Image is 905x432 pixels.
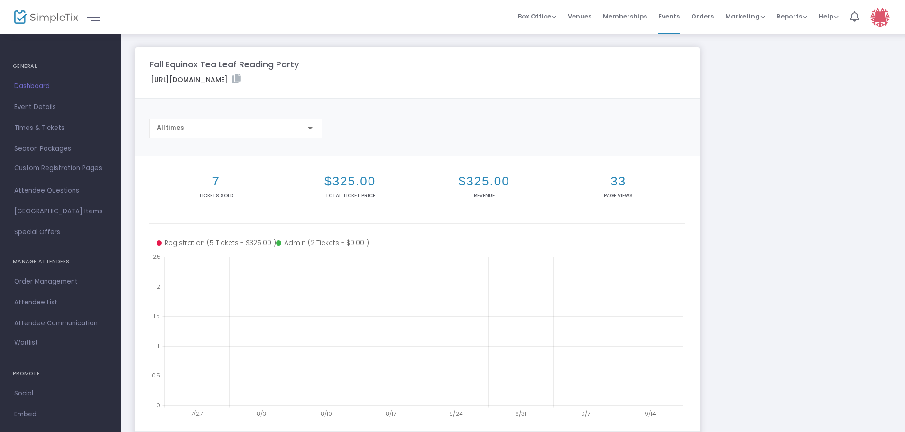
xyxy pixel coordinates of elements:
text: 1.5 [153,312,160,320]
text: 1 [157,341,159,349]
text: 8/10 [321,410,332,418]
span: Attendee Communication [14,317,107,330]
span: Marketing [725,12,765,21]
span: Reports [776,12,807,21]
h2: 33 [553,174,683,189]
p: Page Views [553,192,683,199]
h2: $325.00 [419,174,549,189]
span: Order Management [14,276,107,288]
span: Season Packages [14,143,107,155]
text: 8/3 [257,410,266,418]
span: Box Office [518,12,556,21]
text: 8/24 [449,410,463,418]
m-panel-title: Fall Equinox Tea Leaf Reading Party [149,58,299,71]
text: 0 [157,401,160,409]
span: Venues [568,4,591,28]
span: Memberships [603,4,647,28]
span: Attendee List [14,296,107,309]
span: Orders [691,4,714,28]
span: Waitlist [14,338,38,348]
h4: MANAGE ATTENDEES [13,252,108,271]
span: Events [658,4,680,28]
span: Dashboard [14,80,107,92]
text: 9/14 [645,410,656,418]
span: Attendee Questions [14,184,107,197]
text: 0.5 [152,371,160,379]
h2: 7 [151,174,281,189]
h4: PROMOTE [13,364,108,383]
p: Revenue [419,192,549,199]
span: Social [14,387,107,400]
h4: GENERAL [13,57,108,76]
text: 8/17 [386,410,396,418]
text: 7/27 [191,410,203,418]
p: Total Ticket Price [285,192,415,199]
span: Custom Registration Pages [14,164,102,173]
text: 2.5 [152,253,161,261]
p: Tickets sold [151,192,281,199]
span: [GEOGRAPHIC_DATA] Items [14,205,107,218]
span: Times & Tickets [14,122,107,134]
span: Help [819,12,839,21]
span: Special Offers [14,226,107,239]
text: 8/31 [515,410,526,418]
label: [URL][DOMAIN_NAME] [151,74,241,85]
text: 9/7 [581,410,590,418]
h2: $325.00 [285,174,415,189]
span: Event Details [14,101,107,113]
span: Embed [14,408,107,421]
span: All times [157,124,184,131]
text: 2 [157,282,160,290]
